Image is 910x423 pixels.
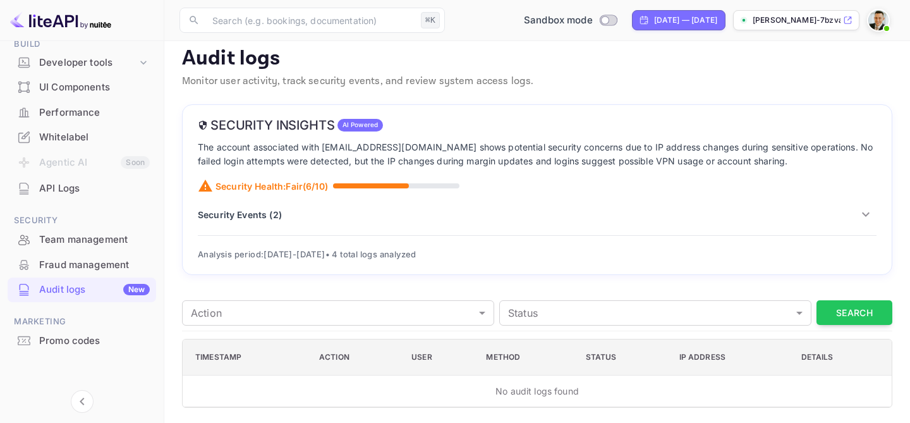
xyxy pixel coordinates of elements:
div: New [123,284,150,295]
div: Performance [8,101,156,125]
div: Team management [39,233,150,247]
th: Method [476,340,575,376]
div: API Logs [8,176,156,201]
a: Performance [8,101,156,124]
span: Sandbox mode [524,13,593,28]
input: Search (e.g. bookings, documentation) [205,8,416,33]
p: No audit logs found [195,384,879,398]
div: UI Components [39,80,150,95]
div: Switch to Production mode [519,13,622,28]
a: Promo codes [8,329,156,352]
div: Whitelabel [8,125,156,150]
span: AI Powered [337,120,384,130]
th: IP Address [669,340,791,376]
div: ⌘K [421,12,440,28]
button: Search [816,300,892,325]
img: Hari Luker [868,10,889,30]
th: Status [576,340,669,376]
p: Security Events ( 2 ) [198,208,282,221]
a: Team management [8,228,156,251]
span: Security [8,214,156,228]
span: Marketing [8,315,156,329]
div: Fraud management [39,258,150,273]
th: Action [309,340,401,376]
div: Team management [8,228,156,252]
th: User [401,340,476,376]
p: Audit logs [182,46,892,71]
div: Developer tools [39,56,137,70]
h6: Security Insights [198,118,335,133]
div: Promo codes [39,334,150,348]
img: LiteAPI logo [10,10,111,30]
span: Analysis period: [DATE] - [DATE] • 4 total logs analyzed [198,249,416,259]
div: [DATE] — [DATE] [654,15,717,26]
div: Audit logsNew [8,278,156,302]
p: Security Health: Fair ( 6 /10) [215,180,328,193]
div: UI Components [8,75,156,100]
div: API Logs [39,181,150,196]
p: Monitor user activity, track security events, and review system access logs. [182,74,892,89]
div: Fraud management [8,253,156,278]
div: Promo codes [8,329,156,353]
div: Audit logs [39,283,150,297]
a: Fraud management [8,253,156,276]
button: Collapse navigation [71,390,94,413]
a: UI Components [8,75,156,99]
a: Audit logsNew [8,278,156,301]
div: Whitelabel [39,130,150,145]
p: The account associated with [EMAIL_ADDRESS][DOMAIN_NAME] shows potential security concerns due to... [198,140,877,169]
div: Performance [39,106,150,120]
a: API Logs [8,176,156,200]
p: [PERSON_NAME]-7bzva.[PERSON_NAME]... [753,15,840,26]
div: Developer tools [8,52,156,74]
span: Build [8,37,156,51]
th: Details [791,340,892,376]
th: Timestamp [183,340,309,376]
a: Whitelabel [8,125,156,149]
